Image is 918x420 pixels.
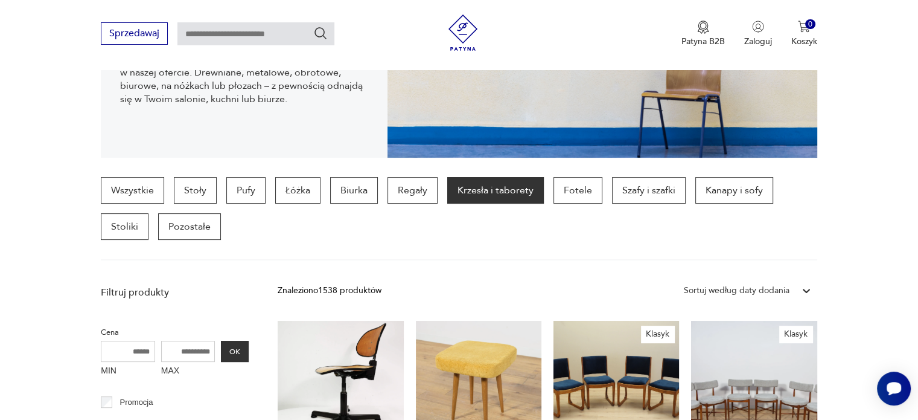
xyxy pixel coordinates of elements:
[387,177,438,204] a: Regały
[681,36,725,47] p: Patyna B2B
[275,177,320,204] a: Łóżka
[612,177,686,204] a: Szafy i szafki
[101,326,249,339] p: Cena
[681,21,725,47] button: Patyna B2B
[791,36,817,47] p: Koszyk
[161,362,215,381] label: MAX
[447,177,544,204] a: Krzesła i taborety
[791,21,817,47] button: 0Koszyk
[877,372,911,405] iframe: Smartsupp widget button
[101,213,148,240] a: Stoliki
[174,177,217,204] a: Stoły
[101,286,249,299] p: Filtruj produkty
[697,21,709,34] img: Ikona medalu
[101,30,168,39] a: Sprzedawaj
[278,284,381,297] div: Znaleziono 1538 produktów
[101,362,155,381] label: MIN
[158,213,221,240] a: Pozostałe
[120,396,153,409] p: Promocja
[330,177,378,204] a: Biurka
[553,177,602,204] a: Fotele
[681,21,725,47] a: Ikona medaluPatyna B2B
[744,21,772,47] button: Zaloguj
[445,15,481,51] img: Patyna - sklep z meblami i dekoracjami vintage
[221,341,249,362] button: OK
[313,26,328,40] button: Szukaj
[101,177,164,204] a: Wszystkie
[120,53,368,106] p: Krzesła to bez wątpienia najpopularniejsze meble retro w naszej ofercie. Drewniane, metalowe, obr...
[695,177,773,204] a: Kanapy i sofy
[752,21,764,33] img: Ikonka użytkownika
[226,177,266,204] a: Pufy
[101,22,168,45] button: Sprzedawaj
[744,36,772,47] p: Zaloguj
[805,19,815,30] div: 0
[684,284,789,297] div: Sortuj według daty dodania
[798,21,810,33] img: Ikona koszyka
